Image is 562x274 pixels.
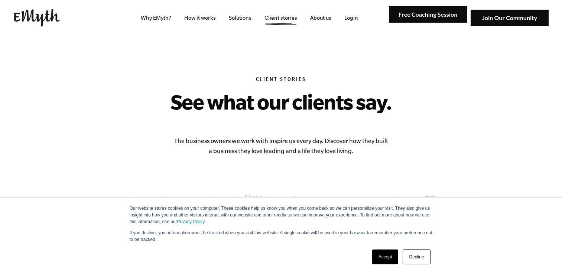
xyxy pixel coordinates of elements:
img: Client [239,195,268,207]
p: The business owners we work with inspire us every day. Discover how they built a business they lo... [173,136,389,156]
h2: See what our clients say. [123,90,439,114]
a: Accept [372,249,399,264]
img: Client [424,195,481,206]
p: If you decline, your information won’t be tracked when you visit this website. A single cookie wi... [130,229,433,243]
img: Free Coaching Session [389,6,467,23]
h6: Client Stories [55,76,507,84]
img: EMyth [14,9,60,27]
img: Join Our Community [471,10,549,26]
img: Client [81,197,137,205]
img: Client [157,196,175,206]
a: Decline [403,249,430,264]
p: Our website stores cookies on your computer. These cookies help us know you when you come back so... [130,205,433,225]
a: Privacy Policy [177,219,205,224]
img: Client [289,196,331,205]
